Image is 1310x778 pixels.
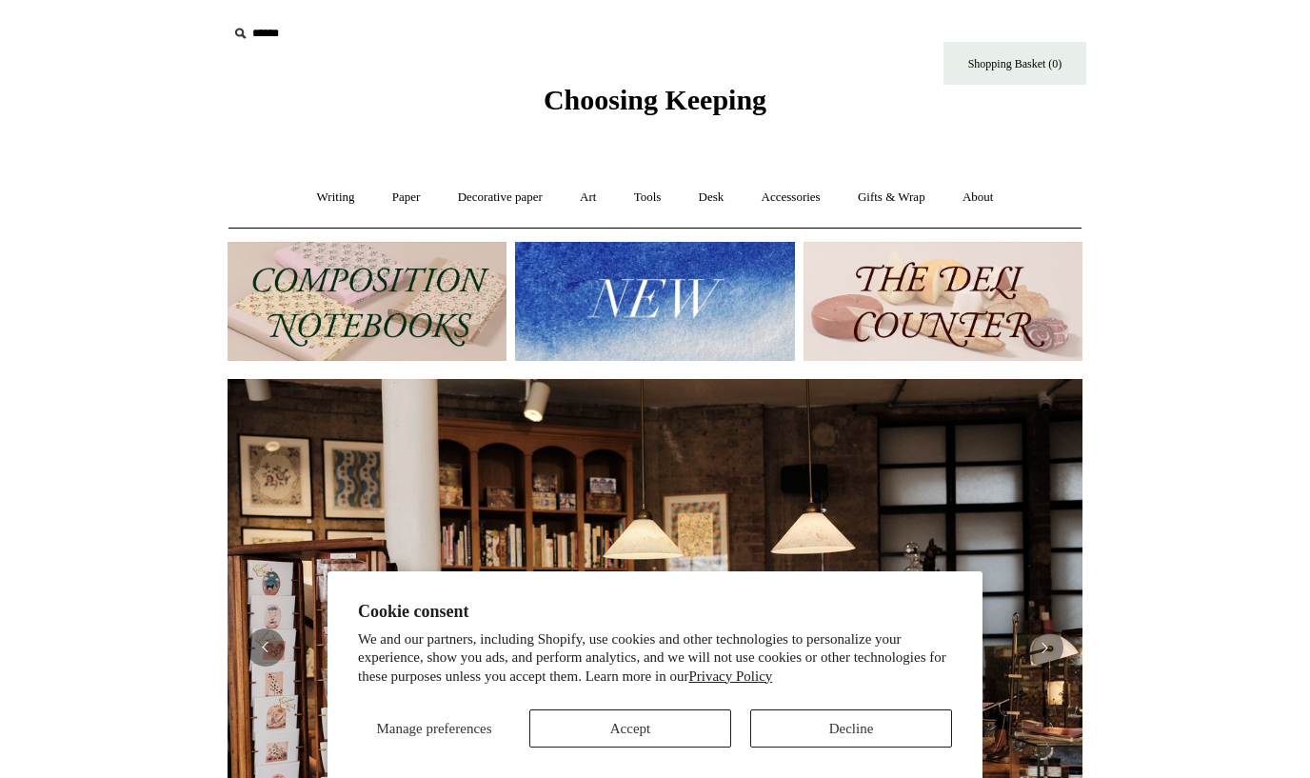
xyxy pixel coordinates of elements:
button: Previous [247,628,285,667]
a: Tools [617,172,679,223]
img: New.jpg__PID:f73bdf93-380a-4a35-bcfe-7823039498e1 [515,242,794,361]
a: Writing [300,172,372,223]
a: Shopping Basket (0) [943,42,1086,85]
a: Gifts & Wrap [841,172,943,223]
button: Decline [750,709,952,748]
a: Decorative paper [441,172,560,223]
p: We and our partners, including Shopify, use cookies and other technologies to personalize your ex... [358,630,952,687]
button: Manage preferences [358,709,510,748]
button: Next [1025,628,1063,667]
a: Art [563,172,613,223]
a: Desk [682,172,742,223]
img: 202302 Composition ledgers.jpg__PID:69722ee6-fa44-49dd-a067-31375e5d54ec [228,242,506,361]
a: About [945,172,1011,223]
h2: Cookie consent [358,602,952,622]
span: Choosing Keeping [544,84,766,115]
a: Privacy Policy [688,668,772,684]
a: Accessories [744,172,838,223]
a: Choosing Keeping [544,99,766,112]
span: Manage preferences [376,721,491,736]
a: Paper [375,172,438,223]
img: The Deli Counter [804,242,1082,361]
button: Accept [529,709,731,748]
